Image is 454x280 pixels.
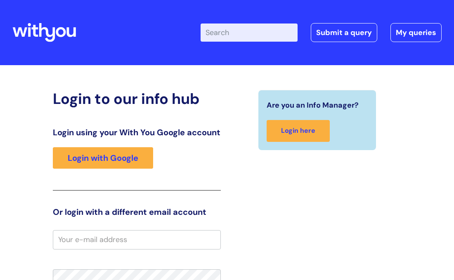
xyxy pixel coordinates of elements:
[53,147,153,169] a: Login with Google
[53,207,221,217] h3: Or login with a different email account
[53,127,221,137] h3: Login using your With You Google account
[311,23,377,42] a: Submit a query
[53,230,221,249] input: Your e-mail address
[390,23,442,42] a: My queries
[267,99,359,112] span: Are you an Info Manager?
[267,120,330,142] a: Login here
[201,24,298,42] input: Search
[53,90,221,108] h2: Login to our info hub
